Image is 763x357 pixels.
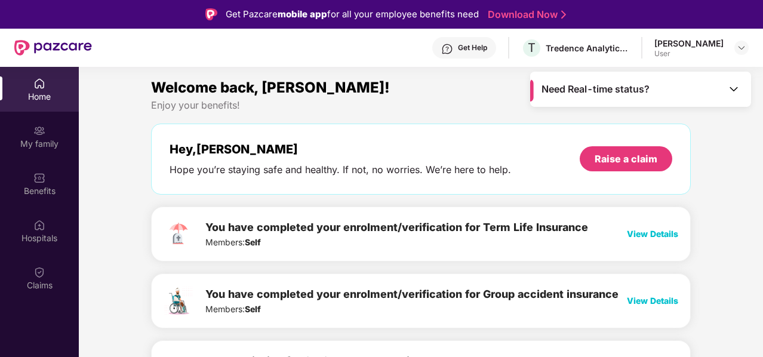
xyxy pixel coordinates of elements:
img: svg+xml;base64,PHN2ZyBpZD0iSG9tZSIgeG1sbnM9Imh0dHA6Ly93d3cudzMub3JnLzIwMDAvc3ZnIiB3aWR0aD0iMjAiIG... [33,78,45,90]
img: svg+xml;base64,PHN2ZyBpZD0iQ2xhaW0iIHhtbG5zPSJodHRwOi8vd3d3LnczLm9yZy8yMDAwL3N2ZyIgd2lkdGg9IjIwIi... [33,266,45,278]
img: svg+xml;base64,PHN2ZyBpZD0iSGVscC0zMngzMiIgeG1sbnM9Imh0dHA6Ly93d3cudzMub3JnLzIwMDAvc3ZnIiB3aWR0aD... [441,43,453,55]
strong: mobile app [278,8,327,20]
img: svg+xml;base64,PHN2ZyBpZD0iRHJvcGRvd24tMzJ4MzIiIHhtbG5zPSJodHRwOi8vd3d3LnczLm9yZy8yMDAwL3N2ZyIgd2... [737,43,746,53]
img: Stroke [561,8,566,21]
div: Raise a claim [595,152,657,165]
span: You have completed your enrolment/verification for Group accident insurance [205,288,619,300]
div: [PERSON_NAME] [654,38,724,49]
img: svg+xml;base64,PHN2ZyB3aWR0aD0iMjAiIGhlaWdodD0iMjAiIHZpZXdCb3g9IjAgMCAyMCAyMCIgZmlsbD0ibm9uZSIgeG... [33,125,45,137]
span: View Details [627,296,678,306]
div: Hope you’re staying safe and healthy. If not, no worries. We’re here to help. [170,164,511,176]
b: Self [245,237,261,247]
div: Members: [205,219,588,249]
span: Need Real-time status? [542,83,650,96]
span: Welcome back, [PERSON_NAME]! [151,79,390,96]
img: Toggle Icon [728,83,740,95]
img: svg+xml;base64,PHN2ZyB4bWxucz0iaHR0cDovL3d3dy53My5vcmcvMjAwMC9zdmciIHdpZHRoPSIxMzIuNzYzIiBoZWlnaH... [164,286,193,316]
span: T [528,41,536,55]
img: Logo [205,8,217,20]
img: svg+xml;base64,PHN2ZyBpZD0iSG9zcGl0YWxzIiB4bWxucz0iaHR0cDovL3d3dy53My5vcmcvMjAwMC9zdmciIHdpZHRoPS... [33,219,45,231]
div: Members: [205,286,619,316]
div: Get Help [458,43,487,53]
span: View Details [627,229,678,239]
img: svg+xml;base64,PHN2ZyB4bWxucz0iaHR0cDovL3d3dy53My5vcmcvMjAwMC9zdmciIHdpZHRoPSI3MiIgaGVpZ2h0PSI3Mi... [164,219,193,249]
div: Tredence Analytics Solutions Private Limited [546,42,629,54]
div: User [654,49,724,59]
div: Enjoy your benefits! [151,99,691,112]
img: svg+xml;base64,PHN2ZyBpZD0iQmVuZWZpdHMiIHhtbG5zPSJodHRwOi8vd3d3LnczLm9yZy8yMDAwL3N2ZyIgd2lkdGg9Ij... [33,172,45,184]
div: Get Pazcare for all your employee benefits need [226,7,479,21]
b: Self [245,304,261,314]
a: Download Now [488,8,562,21]
span: You have completed your enrolment/verification for Term Life Insurance [205,221,588,233]
div: Hey, [PERSON_NAME] [170,142,511,156]
img: New Pazcare Logo [14,40,92,56]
